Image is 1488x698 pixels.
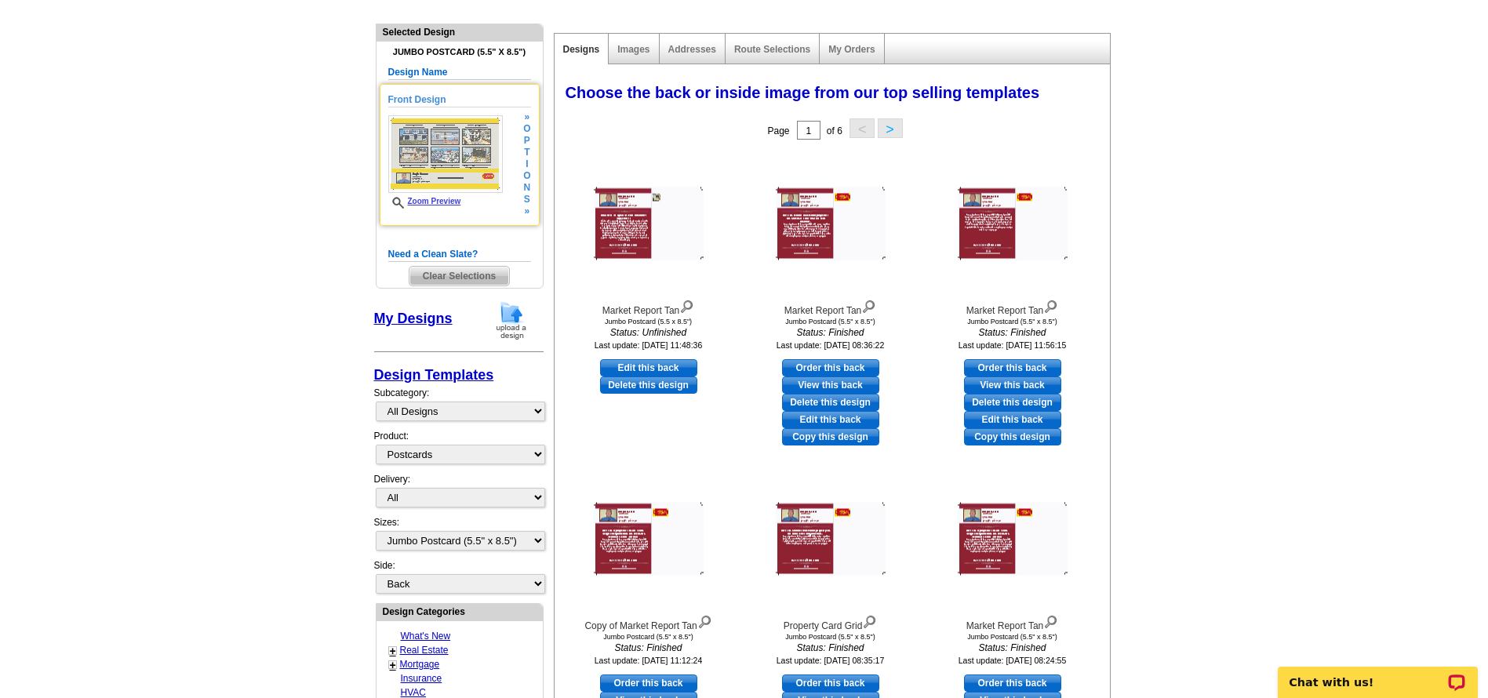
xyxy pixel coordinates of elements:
[523,170,530,182] span: o
[562,325,735,340] i: Status: Unfinished
[776,503,886,576] img: Property Card Grid
[562,318,735,325] div: Jumbo Postcard (5.5 x 8.5")
[523,205,530,217] span: »
[964,428,1061,445] a: Copy this design
[401,687,426,698] a: HVAC
[958,187,1068,260] img: Market Report Tan
[734,44,810,55] a: Route Selections
[594,187,704,260] img: Market Report Tan
[850,118,875,138] button: <
[767,125,789,136] span: Page
[374,429,544,472] div: Product:
[491,300,532,340] img: upload-design
[782,376,879,394] a: View this back
[388,65,531,80] h5: Design Name
[562,612,735,633] div: Copy of Market Report Tan
[523,158,530,170] span: i
[523,123,530,135] span: o
[782,394,879,411] a: Delete this design
[782,359,879,376] a: use this design
[744,318,917,325] div: Jumbo Postcard (5.5" x 8.5")
[600,359,697,376] a: use this design
[697,612,712,629] img: view design details
[600,376,697,394] a: Delete this design
[744,296,917,318] div: Market Report Tan
[744,641,917,655] i: Status: Finished
[523,111,530,123] span: »
[401,631,451,642] a: What's New
[744,633,917,641] div: Jumbo Postcard (5.5" x 8.5")
[782,411,879,428] a: edit this design
[566,84,1040,101] span: Choose the back or inside image from our top selling templates
[964,411,1061,428] a: edit this design
[964,394,1061,411] a: Delete this design
[374,311,453,326] a: My Designs
[594,503,704,576] img: Copy of Market Report Tan
[782,428,879,445] a: Copy this design
[390,659,396,671] a: +
[964,359,1061,376] a: use this design
[400,659,440,670] a: Mortgage
[782,674,879,692] a: use this design
[958,503,1068,576] img: Market Report Tan
[862,612,877,629] img: view design details
[744,325,917,340] i: Status: Finished
[400,645,449,656] a: Real Estate
[562,296,735,318] div: Market Report Tan
[828,44,875,55] a: My Orders
[523,135,530,147] span: p
[401,673,442,684] a: Insurance
[523,182,530,194] span: n
[926,296,1099,318] div: Market Report Tan
[390,645,396,657] a: +
[562,641,735,655] i: Status: Finished
[679,296,694,314] img: view design details
[964,376,1061,394] a: View this back
[595,340,703,350] small: Last update: [DATE] 11:48:36
[374,558,544,595] div: Side:
[1268,649,1488,698] iframe: LiveChat chat widget
[374,367,494,383] a: Design Templates
[777,340,885,350] small: Last update: [DATE] 08:36:22
[926,633,1099,641] div: Jumbo Postcard (5.5" x 8.5")
[388,47,531,57] h4: Jumbo Postcard (5.5" x 8.5")
[595,656,703,665] small: Last update: [DATE] 11:12:24
[777,656,885,665] small: Last update: [DATE] 08:35:17
[562,633,735,641] div: Jumbo Postcard (5.5" x 8.5")
[959,340,1067,350] small: Last update: [DATE] 11:56:15
[861,296,876,314] img: view design details
[878,118,903,138] button: >
[523,147,530,158] span: t
[374,515,544,558] div: Sizes:
[744,612,917,633] div: Property Card Grid
[388,115,503,193] img: small-thumb.jpg
[374,386,544,429] div: Subcategory:
[668,44,716,55] a: Addresses
[388,197,461,205] a: Zoom Preview
[959,656,1067,665] small: Last update: [DATE] 08:24:55
[926,612,1099,633] div: Market Report Tan
[523,194,530,205] span: s
[827,125,842,136] span: of 6
[964,674,1061,692] a: use this design
[377,24,543,39] div: Selected Design
[926,325,1099,340] i: Status: Finished
[617,44,649,55] a: Images
[374,472,544,515] div: Delivery:
[388,247,531,262] h5: Need a Clean Slate?
[1043,612,1058,629] img: view design details
[600,674,697,692] a: use this design
[776,187,886,260] img: Market Report Tan
[388,93,531,107] h5: Front Design
[409,267,509,285] span: Clear Selections
[926,318,1099,325] div: Jumbo Postcard (5.5" x 8.5")
[1043,296,1058,314] img: view design details
[926,641,1099,655] i: Status: Finished
[563,44,600,55] a: Designs
[377,604,543,619] div: Design Categories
